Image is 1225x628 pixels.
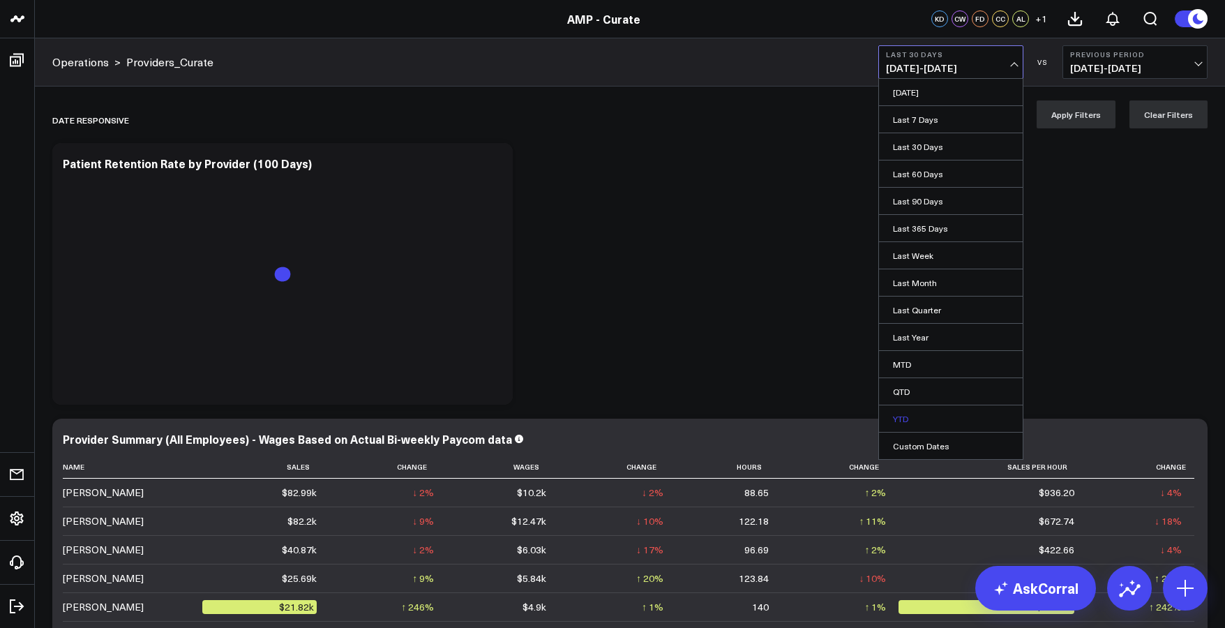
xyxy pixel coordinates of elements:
a: Last 60 Days [879,160,1023,187]
div: > [52,54,121,70]
div: ↓ 4% [1160,486,1182,500]
div: [PERSON_NAME] [63,486,144,500]
div: ↓ 17% [636,543,663,557]
button: Last 30 Days[DATE]-[DATE] [878,45,1023,79]
div: 122.18 [739,514,769,528]
div: ↑ 246% [401,600,434,614]
a: Last Month [879,269,1023,296]
th: Sales Per Hour [899,456,1087,479]
a: Last 365 Days [879,215,1023,241]
div: $5.84k [517,571,546,585]
div: ↓ 10% [859,571,886,585]
div: $672.74 [1039,514,1074,528]
a: Providers_Curate [126,54,213,70]
span: [DATE] - [DATE] [1070,63,1200,74]
div: ↑ 20% [636,571,663,585]
div: $40.87k [282,543,317,557]
button: +1 [1032,10,1049,27]
div: KD [931,10,948,27]
div: ↑ 9% [412,571,434,585]
div: ↑ 1% [864,600,886,614]
a: Custom Dates [879,433,1023,459]
th: Change [781,456,899,479]
div: CW [952,10,968,27]
button: Previous Period[DATE]-[DATE] [1062,45,1208,79]
div: $6.03k [517,543,546,557]
div: FD [972,10,989,27]
div: $21.82k [202,600,317,614]
div: ↓ 10% [636,514,663,528]
div: $936.20 [1039,486,1074,500]
div: ↓ 18% [1155,514,1182,528]
div: 123.84 [739,571,769,585]
div: [PERSON_NAME] [63,543,144,557]
div: ↓ 2% [642,486,663,500]
a: Last 7 Days [879,106,1023,133]
div: $25.69k [282,571,317,585]
div: ↑ 2% [864,486,886,500]
div: [PERSON_NAME] [63,571,144,585]
a: QTD [879,378,1023,405]
div: ↓ 2% [412,543,434,557]
div: 96.69 [744,543,769,557]
th: Change [559,456,676,479]
a: [DATE] [879,79,1023,105]
div: 88.65 [744,486,769,500]
a: Last Year [879,324,1023,350]
div: ↓ 4% [1160,543,1182,557]
a: Last Week [879,242,1023,269]
div: $12.47k [511,514,546,528]
div: ↓ 2% [412,486,434,500]
a: YTD [879,405,1023,432]
div: VS [1030,58,1055,66]
button: Apply Filters [1037,100,1115,128]
b: Last 30 Days [886,50,1016,59]
div: CC [992,10,1009,27]
a: AMP - Curate [567,11,640,27]
b: Previous Period [1070,50,1200,59]
th: Name [63,456,202,479]
div: 140 [752,600,769,614]
th: Change [329,456,446,479]
div: AL [1012,10,1029,27]
th: Wages [446,456,559,479]
th: Change [1087,456,1194,479]
th: Hours [676,456,781,479]
span: [DATE] - [DATE] [886,63,1016,74]
div: ↑ 1% [642,600,663,614]
div: $422.66 [1039,543,1074,557]
div: $10.2k [517,486,546,500]
a: Last 90 Days [879,188,1023,214]
div: $155.84 [899,600,1074,614]
span: + 1 [1035,14,1047,24]
div: $82.2k [287,514,317,528]
div: $4.9k [523,600,546,614]
a: Last 30 Days [879,133,1023,160]
a: Operations [52,54,109,70]
button: Clear Filters [1129,100,1208,128]
a: Last Quarter [879,297,1023,323]
a: MTD [879,351,1023,377]
div: $82.99k [282,486,317,500]
div: [PERSON_NAME] [63,600,144,614]
div: [PERSON_NAME] [63,514,144,528]
div: ↓ 9% [412,514,434,528]
div: Date Responsive [52,104,129,136]
div: Provider Summary (All Employees) - Wages Based on Actual Bi-weekly Paycom data [63,431,512,447]
a: AskCorral [975,566,1096,611]
div: Patient Retention Rate by Provider (100 Days) [63,156,312,171]
div: ↑ 11% [859,514,886,528]
div: ↑ 2% [864,543,886,557]
th: Sales [202,456,329,479]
